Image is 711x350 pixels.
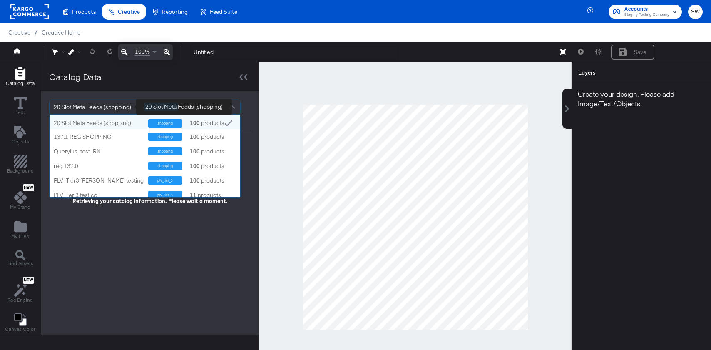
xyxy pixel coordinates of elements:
button: Add Rectangle [1,65,40,89]
button: Add Rectangle [2,153,39,177]
span: Catalog Data [6,80,35,87]
span: Rec Engine [7,297,33,303]
a: Creative Home [42,29,80,36]
button: Find Assets [2,248,38,269]
span: Canvas Color [5,326,35,332]
span: Creative [8,29,30,36]
div: Querylus_test_RN [54,147,142,155]
div: shopping [144,103,178,111]
span: Staging Testing Company [624,12,669,18]
div: Layers [578,69,663,77]
button: NewRec Engine [2,275,38,306]
span: Feed Suite [210,8,237,15]
span: Find Assets [7,260,33,267]
strong: 100 [189,147,201,155]
div: plv_tier_3 [148,191,182,199]
button: Text [9,95,32,118]
div: grid [50,115,240,198]
span: New [23,277,34,283]
button: AccountsStaging Testing Company [609,5,682,19]
span: My Files [11,233,29,240]
div: reg 137.0 [54,162,142,170]
div: plv_tier_3 [148,176,182,185]
span: / [30,29,42,36]
span: My Brand [10,204,30,210]
button: NewMy Brand [5,182,35,213]
div: products [184,100,209,114]
strong: 11 [189,191,198,199]
div: 20 Slot Meta Feeds (shopping) [54,100,138,114]
div: shopping [148,147,182,155]
span: Creative [118,8,140,15]
span: 100% [135,48,150,56]
div: Retrieving your catalog information. Please wait a moment. [72,197,228,205]
strong: 100 [184,100,197,114]
div: 137.1 REG SHOPPING [54,133,142,141]
span: Text [16,109,25,116]
strong: 100 [189,177,201,185]
div: products [189,177,214,185]
strong: 100 [189,162,201,170]
div: shopping [148,162,182,170]
span: SW [691,7,699,17]
div: products [189,133,214,141]
strong: 100 [189,119,201,127]
span: Reporting [162,8,188,15]
div: Catalog Data [49,71,102,83]
button: Add Text [7,124,34,147]
span: Products [72,8,96,15]
div: products [189,119,214,127]
span: New [23,185,34,190]
span: Background [7,167,34,174]
div: shopping [148,132,182,141]
div: Create your design. Please add Image/Text/Objects [572,83,711,114]
div: products [189,147,214,155]
button: SW [688,5,703,19]
strong: 100 [189,133,201,141]
div: products [189,191,214,199]
span: Accounts [624,5,669,14]
div: 20 Slot Meta Feeds (shopping) [54,119,142,127]
div: products [189,162,214,170]
span: Objects [12,138,29,145]
div: PLV_Tier3 [PERSON_NAME] testing [54,177,144,185]
div: shopping [148,119,182,127]
button: Add Files [6,219,34,242]
div: PLV Tier 3 test cc [54,191,142,199]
